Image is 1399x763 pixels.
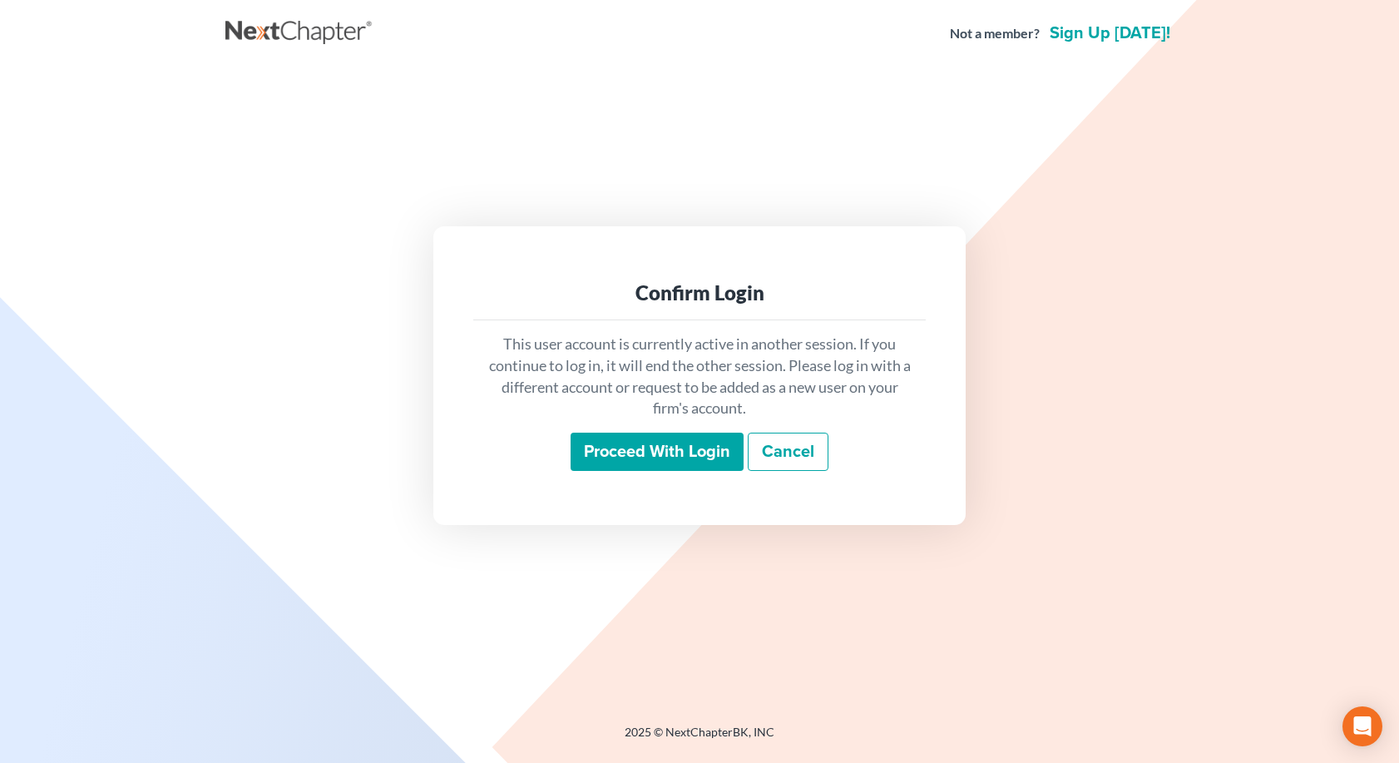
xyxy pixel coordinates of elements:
[1046,25,1174,42] a: Sign up [DATE]!
[950,24,1040,43] strong: Not a member?
[225,724,1174,754] div: 2025 © NextChapterBK, INC
[1342,706,1382,746] div: Open Intercom Messenger
[748,433,828,471] a: Cancel
[487,334,912,419] p: This user account is currently active in another session. If you continue to log in, it will end ...
[571,433,744,471] input: Proceed with login
[487,280,912,306] div: Confirm Login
